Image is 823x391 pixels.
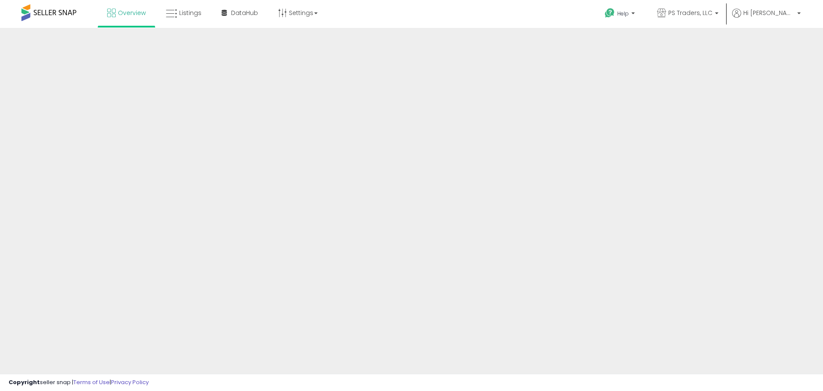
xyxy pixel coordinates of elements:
i: Get Help [604,8,615,18]
a: Hi [PERSON_NAME] [732,9,801,28]
span: Listings [179,9,201,17]
div: seller snap | | [9,379,149,387]
span: Overview [118,9,146,17]
strong: Copyright [9,378,40,386]
span: Help [617,10,629,17]
span: DataHub [231,9,258,17]
span: Hi [PERSON_NAME] [743,9,795,17]
a: Privacy Policy [111,378,149,386]
a: Terms of Use [73,378,110,386]
a: Help [598,1,643,28]
span: PS Traders, LLC [668,9,712,17]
